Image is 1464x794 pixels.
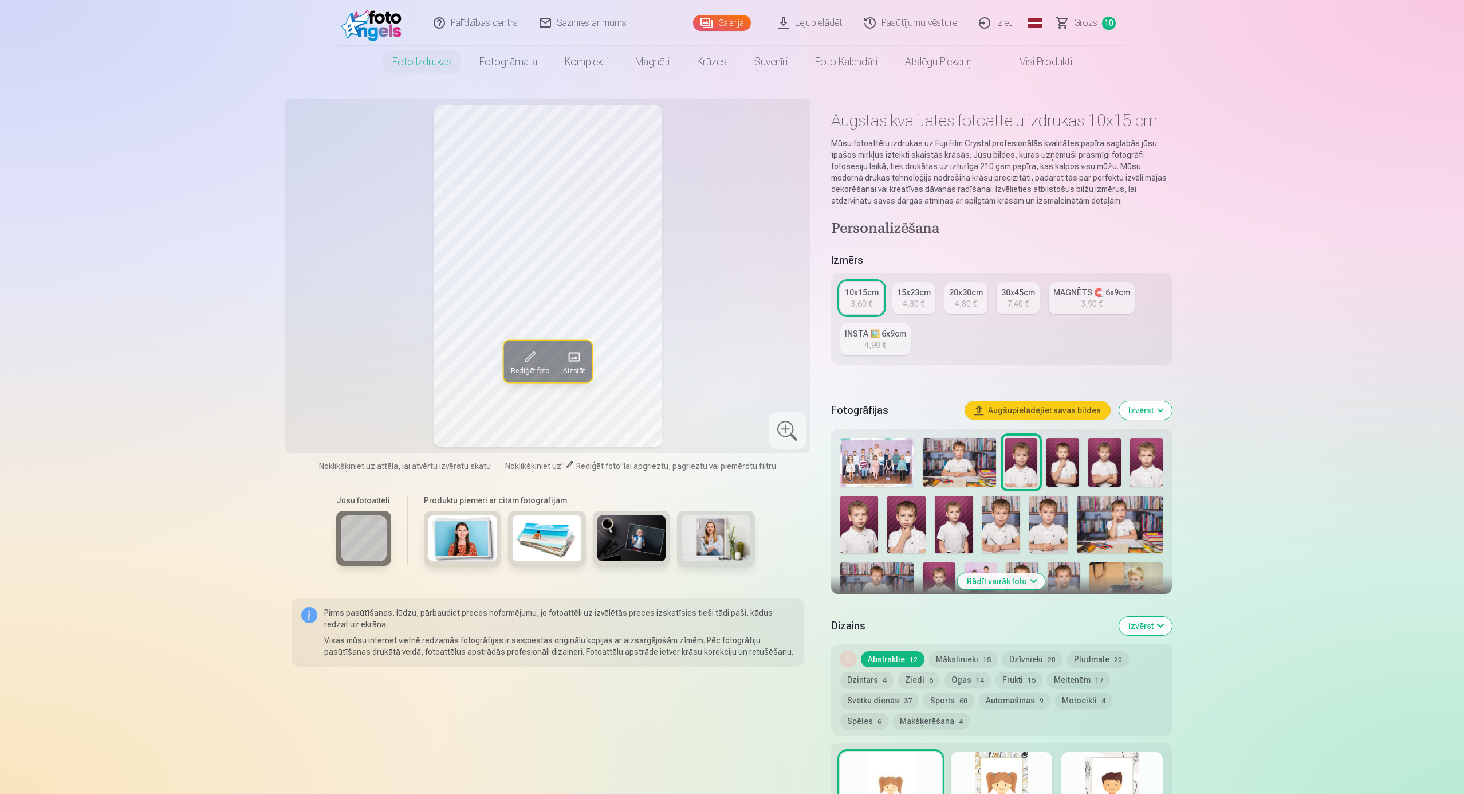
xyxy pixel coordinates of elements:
button: Mākslinieki15 [929,651,998,667]
span: Rediģēt foto [576,461,620,471]
span: 10 [1102,17,1116,30]
div: 3,60 € [851,298,872,310]
p: Mūsu fotoattēlu izdrukas uz Fuji Film Crystal profesionālās kvalitātes papīra saglabās jūsu īpašo... [831,138,1172,206]
button: Ziedi6 [898,672,940,688]
span: 20 [1114,656,1122,664]
h5: Fotogrāfijas [831,402,956,418]
span: lai apgrieztu, pagrieztu vai piemērotu filtru [624,461,776,471]
div: 10x15cm [845,287,879,298]
div: 20x30cm [949,287,983,298]
button: Dzintars4 [840,672,894,688]
a: Magnēti [621,46,683,78]
span: 12 [910,656,918,664]
div: 3,90 € [1081,298,1103,310]
a: Galerija [693,15,751,31]
button: Izvērst [1119,401,1172,420]
span: 4 [959,718,963,726]
span: " [620,461,624,471]
a: Fotogrāmata [466,46,551,78]
span: 6 [877,718,881,726]
button: Rediģēt foto [503,341,556,382]
span: 15 [1028,676,1036,685]
span: Noklikšķiniet uz attēla, lai atvērtu izvērstu skatu [319,460,491,472]
span: Rediģēt foto [510,366,549,375]
button: Sports60 [923,693,974,709]
span: 17 [1095,676,1103,685]
span: 14 [976,676,984,685]
div: INSTA 🖼️ 6x9cm [845,328,906,339]
a: 20x30cm4,80 € [944,282,987,314]
button: Pludmale20 [1067,651,1129,667]
span: 9 [1040,697,1044,705]
h1: Augstas kvalitātes fotoattēlu izdrukas 10x15 cm [831,110,1172,131]
a: Foto izdrukas [379,46,466,78]
a: 15x23cm4,30 € [892,282,935,314]
div: MAGNĒTS 🧲 6x9cm [1053,287,1130,298]
span: Aizstāt [562,366,585,375]
h6: Produktu piemēri ar citām fotogrāfijām [419,495,759,506]
a: Foto kalendāri [801,46,891,78]
span: 60 [959,697,967,705]
h6: Jūsu fotoattēli [336,495,391,506]
div: 4,90 € [864,339,886,351]
a: Atslēgu piekariņi [891,46,987,78]
button: Abstraktie12 [861,651,924,667]
p: Pirms pasūtīšanas, lūdzu, pārbaudiet preces noformējumu, jo fotoattēli uz izvēlētās preces izskat... [324,607,794,630]
h5: Dizains [831,618,1110,634]
span: 15 [983,656,991,664]
div: 30x45cm [1001,287,1035,298]
span: Noklikšķiniet uz [505,461,561,471]
a: Krūzes [683,46,741,78]
button: Dzīvnieki28 [1002,651,1062,667]
button: Spēles6 [840,713,888,729]
a: Suvenīri [741,46,801,78]
a: Visi produkti [987,46,1086,78]
div: 4,30 € [903,298,924,310]
span: " [561,461,565,471]
a: Komplekti [551,46,621,78]
div: 4,80 € [955,298,977,310]
span: 4 [883,676,887,685]
p: Visas mūsu internet vietnē redzamās fotogrāfijas ir saspiestas oriģinālu kopijas ar aizsargājošām... [324,635,794,658]
a: INSTA 🖼️ 6x9cm4,90 € [840,323,911,355]
button: Svētku dienās37 [840,693,919,709]
button: Motocikli4 [1055,693,1112,709]
span: 4 [1101,697,1105,705]
button: Frukti15 [995,672,1042,688]
button: Meitenēm17 [1047,672,1110,688]
button: Ogas14 [944,672,991,688]
button: Rādīt vairāk foto [958,573,1045,589]
h5: Izmērs [831,252,1172,268]
div: 7,40 € [1007,298,1029,310]
a: 10x15cm3,60 € [840,282,883,314]
button: Izvērst [1119,617,1172,635]
button: Augšupielādējiet savas bildes [965,401,1110,420]
a: 30x45cm7,40 € [997,282,1040,314]
a: MAGNĒTS 🧲 6x9cm3,90 € [1049,282,1135,314]
button: Automašīnas9 [979,693,1050,709]
span: 37 [904,697,912,705]
img: /fa1 [341,5,407,41]
span: 6 [929,676,933,685]
h4: Personalizēšana [831,220,1172,238]
span: Grozs [1074,16,1097,30]
button: Makšķerēšana4 [893,713,970,729]
button: Aizstāt [556,341,592,382]
div: 15x23cm [897,287,931,298]
span: 28 [1048,656,1056,664]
